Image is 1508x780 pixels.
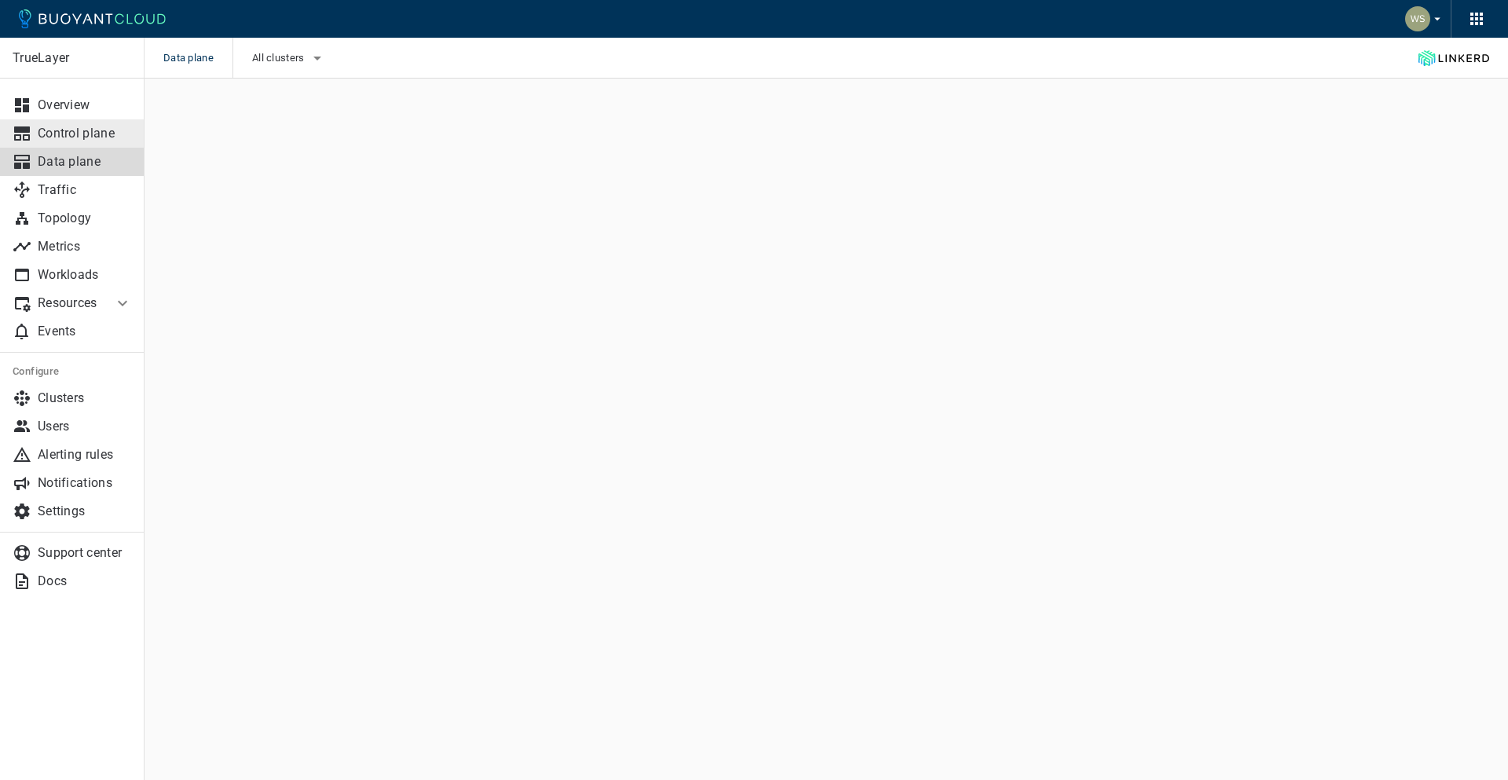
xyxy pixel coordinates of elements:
p: Control plane [38,126,132,141]
p: TrueLayer [13,50,131,66]
button: All clusters [252,46,327,70]
p: Alerting rules [38,447,132,463]
p: Clusters [38,390,132,406]
p: Overview [38,97,132,113]
img: Weichung Shaw [1405,6,1430,31]
p: Data plane [38,154,132,170]
span: All clusters [252,52,308,64]
h5: Configure [13,365,132,378]
span: Data plane [163,38,232,79]
p: Workloads [38,267,132,283]
p: Support center [38,545,132,561]
p: Topology [38,211,132,226]
p: Settings [38,504,132,519]
p: Resources [38,295,101,311]
p: Notifications [38,475,132,491]
p: Events [38,324,132,339]
p: Users [38,419,132,434]
p: Traffic [38,182,132,198]
p: Metrics [38,239,132,255]
p: Docs [38,573,132,589]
